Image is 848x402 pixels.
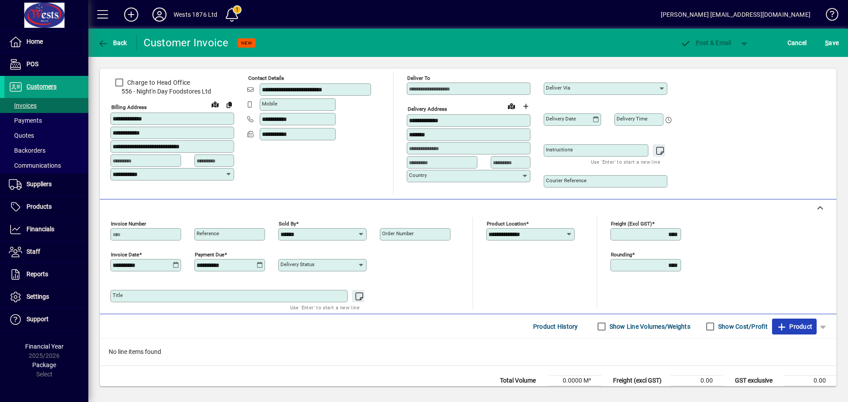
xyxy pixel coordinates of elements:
mat-label: Invoice date [111,252,139,258]
span: 556 - Night'n Day Foodstores Ltd [110,87,234,96]
td: GST [731,386,784,397]
a: Staff [4,241,88,263]
button: Back [95,35,129,51]
label: Show Line Volumes/Weights [608,322,690,331]
mat-label: Deliver via [546,85,570,91]
span: Suppliers [26,180,52,188]
a: Quotes [4,128,88,143]
mat-label: Delivery date [546,116,576,122]
button: Choose address [519,99,533,113]
div: Wests 1876 Ltd [174,8,217,22]
td: GST exclusive [731,376,784,386]
a: Knowledge Base [819,2,837,30]
app-page-header-button: Back [88,35,137,51]
span: Invoices [9,102,37,109]
mat-label: Delivery time [617,116,647,122]
a: Communications [4,158,88,173]
mat-label: Freight (excl GST) [611,221,652,227]
span: Financial Year [25,343,64,350]
td: Total Weight [496,386,549,397]
a: View on map [504,99,519,113]
mat-label: Invoice number [111,221,146,227]
mat-hint: Use 'Enter' to start a new line [591,157,660,167]
a: Settings [4,286,88,308]
span: Products [26,203,52,210]
button: Post & Email [676,35,736,51]
span: Financials [26,225,54,233]
td: 0.00 [784,386,837,397]
mat-label: Courier Reference [546,177,587,184]
div: No line items found [100,338,837,365]
td: Total Volume [496,376,549,386]
button: Copy to Delivery address [222,98,236,112]
a: Payments [4,113,88,128]
span: Customers [26,83,57,90]
a: Financials [4,218,88,240]
mat-label: Title [113,292,123,298]
span: Settings [26,293,49,300]
button: Save [823,35,841,51]
span: ave [825,36,839,50]
td: 0.00 [670,376,723,386]
span: NEW [241,40,252,46]
td: Rounding [609,386,670,397]
a: Backorders [4,143,88,158]
a: Home [4,31,88,53]
a: Suppliers [4,173,88,195]
span: Staff [26,248,40,255]
td: 0.0000 M³ [549,376,602,386]
label: Show Cost/Profit [716,322,768,331]
a: Products [4,196,88,218]
button: Product History [530,319,582,334]
span: Backorders [9,147,45,154]
mat-label: Payment due [195,252,224,258]
td: 0.0000 Kg [549,386,602,397]
span: Reports [26,271,48,278]
button: Cancel [785,35,809,51]
a: Invoices [4,98,88,113]
mat-label: Rounding [611,252,632,258]
span: P [696,39,700,46]
a: View on map [208,97,222,111]
span: Product History [533,319,578,334]
mat-label: Instructions [546,147,573,153]
mat-label: Reference [197,230,219,237]
td: 0.00 [670,386,723,397]
a: Reports [4,263,88,286]
div: [PERSON_NAME] [EMAIL_ADDRESS][DOMAIN_NAME] [661,8,810,22]
span: ost & Email [680,39,731,46]
mat-hint: Use 'Enter' to start a new line [290,302,360,312]
label: Charge to Head Office [125,78,190,87]
a: POS [4,53,88,75]
span: Product [776,319,812,334]
span: Back [98,39,127,46]
a: Support [4,308,88,331]
button: Product [772,319,817,334]
span: S [825,39,829,46]
mat-label: Mobile [262,101,277,107]
span: POS [26,60,38,68]
button: Profile [145,7,174,23]
span: Home [26,38,43,45]
mat-label: Deliver To [407,75,430,81]
div: Customer Invoice [144,36,229,50]
mat-label: Order number [382,230,414,237]
mat-label: Sold by [279,221,296,227]
td: 0.00 [784,376,837,386]
span: Package [32,361,56,368]
mat-label: Delivery status [280,261,314,267]
span: Communications [9,162,61,169]
mat-label: Product location [487,221,526,227]
span: Support [26,316,49,323]
button: Add [117,7,145,23]
span: Cancel [787,36,807,50]
td: Freight (excl GST) [609,376,670,386]
mat-label: Country [409,172,427,178]
span: Payments [9,117,42,124]
span: Quotes [9,132,34,139]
